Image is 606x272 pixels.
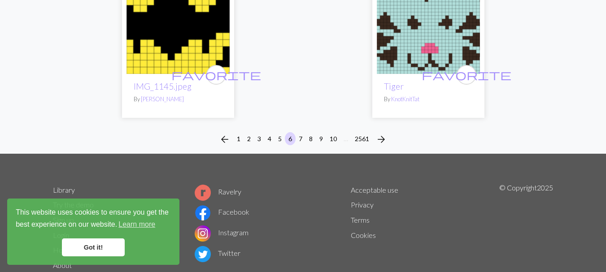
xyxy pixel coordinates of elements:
button: 4 [264,132,275,145]
a: IMG_1145.jpeg [134,81,192,91]
a: Ravelry [195,187,241,196]
p: By [384,95,473,104]
button: 1 [233,132,244,145]
a: Tiger [384,81,404,91]
a: Twitter [195,249,240,257]
button: favourite [206,65,226,85]
button: favourite [457,65,476,85]
div: cookieconsent [7,199,179,265]
a: learn more about cookies [117,218,157,231]
a: [PERSON_NAME] [141,95,184,103]
img: Twitter logo [195,246,211,262]
a: Cookies [351,231,376,239]
a: Instagram [195,228,249,237]
img: Facebook logo [195,205,211,221]
img: Instagram logo [195,225,211,242]
span: arrow_back [219,133,230,146]
button: 6 [285,132,296,145]
span: favorite [422,68,511,82]
a: 1000000880.jpg [377,17,480,26]
button: Previous [216,132,234,147]
i: Previous [219,134,230,145]
i: favourite [422,66,511,84]
a: KnotKnitTat [391,95,419,103]
a: Terms [351,216,370,224]
button: 5 [275,132,285,145]
button: 2 [244,132,254,145]
button: 2561 [351,132,373,145]
i: favourite [171,66,261,84]
a: IMG_1145.jpeg [126,17,230,26]
span: This website uses cookies to ensure you get the best experience on our website. [16,207,171,231]
button: 9 [316,132,327,145]
img: Ravelry logo [195,185,211,201]
a: dismiss cookie message [62,238,125,256]
p: By [134,95,222,104]
span: arrow_forward [376,133,387,146]
button: Next [372,132,390,147]
button: 8 [305,132,316,145]
i: Next [376,134,387,145]
a: Acceptable use [351,186,398,194]
a: Library [53,186,75,194]
a: About [53,261,72,269]
button: 3 [254,132,265,145]
button: 10 [326,132,340,145]
nav: Page navigation [216,132,390,147]
a: Facebook [195,207,249,216]
button: 7 [295,132,306,145]
span: favorite [171,68,261,82]
a: Privacy [351,200,374,209]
